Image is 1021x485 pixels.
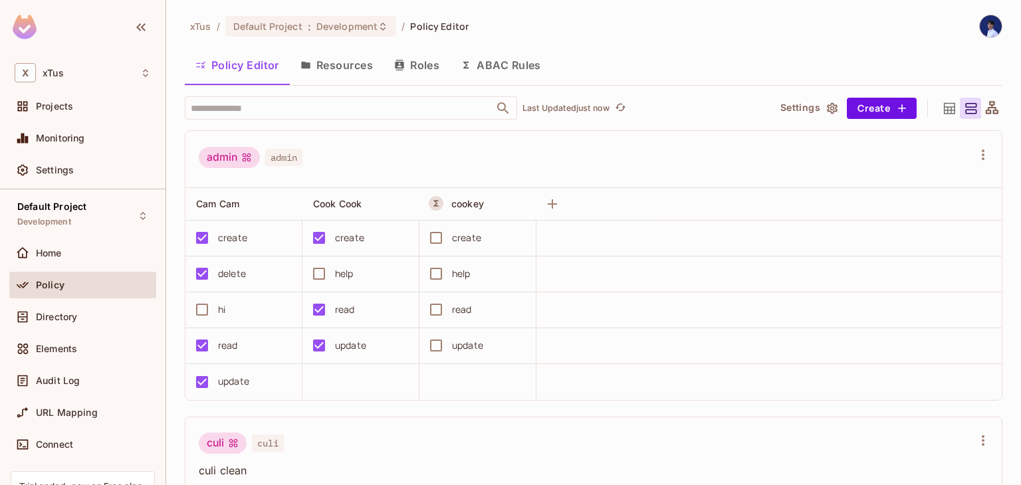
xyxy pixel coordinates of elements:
span: culi clean [199,463,972,478]
span: cookey [451,198,484,209]
span: Elements [36,343,77,354]
span: Settings [36,165,74,175]
div: delete [218,266,246,281]
div: create [335,231,364,245]
button: refresh [612,100,628,116]
span: Policy [36,280,64,290]
p: Last Updated just now [522,103,610,114]
span: admin [265,149,302,166]
span: Development [316,20,378,33]
div: help [452,266,471,281]
span: Policy Editor [410,20,469,33]
span: Workspace: xTus [43,68,64,78]
span: Connect [36,439,73,450]
button: ABAC Rules [450,48,552,82]
span: : [307,21,312,32]
button: Resources [290,48,384,82]
button: Policy Editor [185,48,290,82]
div: help [335,266,354,281]
span: URL Mapping [36,407,98,418]
span: Default Project [233,20,302,33]
button: Open [494,99,512,118]
span: the active workspace [190,20,211,33]
span: Monitoring [36,133,85,144]
span: Default Project [17,201,86,212]
img: SReyMgAAAABJRU5ErkJggg== [13,15,37,39]
div: admin [199,147,260,168]
div: culi [199,433,247,454]
li: / [217,20,220,33]
span: Cam Cam [196,198,239,209]
button: Roles [384,48,450,82]
span: Cook Cook [313,198,362,209]
img: Tu Nguyen Xuan [980,15,1002,37]
div: create [218,231,247,245]
div: update [218,374,249,389]
li: / [401,20,405,33]
span: Projects [36,101,73,112]
span: Development [17,217,71,227]
span: Home [36,248,62,258]
span: refresh [615,102,626,115]
div: hi [218,302,225,317]
div: read [335,302,355,317]
span: X [15,63,36,82]
div: create [452,231,481,245]
button: Settings [775,98,842,119]
div: update [452,338,483,353]
span: culi [252,435,284,452]
span: Directory [36,312,77,322]
div: read [452,302,472,317]
div: update [335,338,366,353]
button: Create [847,98,917,119]
span: Audit Log [36,375,80,386]
span: Click to refresh data [610,100,628,116]
button: A Resource Set is a dynamically conditioned resource, defined by real-time criteria. [429,196,443,211]
div: read [218,338,238,353]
